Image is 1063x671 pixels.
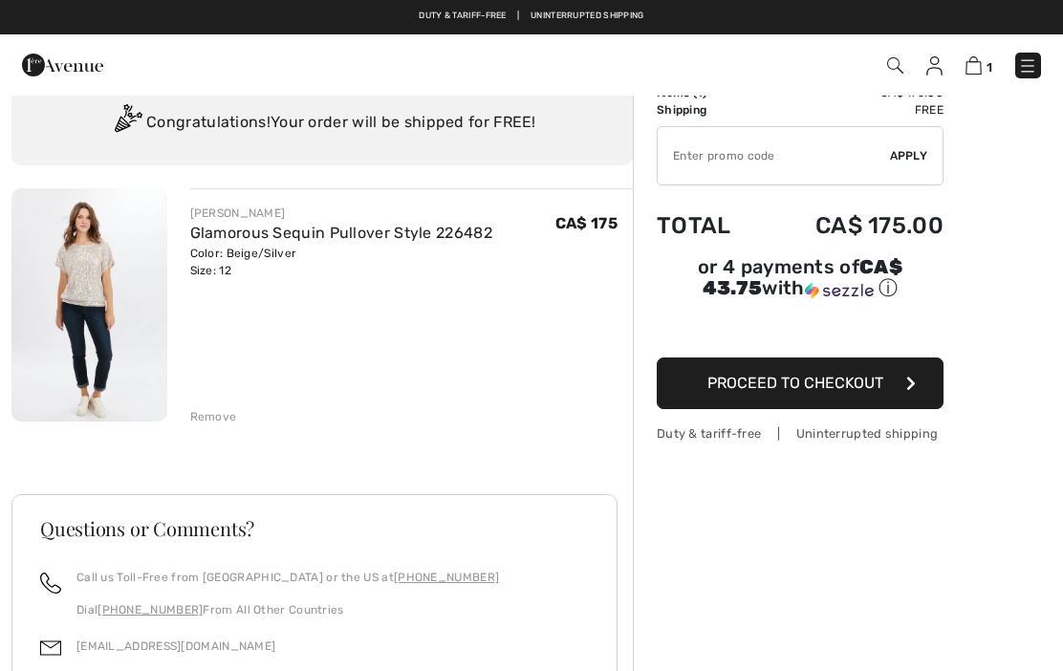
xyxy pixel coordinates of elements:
td: CA$ 175.00 [762,193,944,258]
h3: Questions or Comments? [40,519,589,538]
img: Search [887,57,903,74]
div: Color: Beige/Silver Size: 12 [190,245,492,279]
span: Apply [890,147,928,164]
div: or 4 payments of with [657,258,944,301]
span: CA$ 43.75 [703,255,902,299]
img: My Info [926,56,943,76]
img: Glamorous Sequin Pullover Style 226482 [11,188,167,422]
img: Shopping Bag [965,56,982,75]
a: 1ère Avenue [22,54,103,73]
td: Total [657,193,762,258]
div: [PERSON_NAME] [190,205,492,222]
img: 1ère Avenue [22,46,103,84]
div: Duty & tariff-free | Uninterrupted shipping [657,424,944,443]
img: Menu [1018,56,1037,76]
img: call [40,573,61,594]
a: [PHONE_NUMBER] [394,571,499,584]
a: Duty & tariff-free | Uninterrupted shipping [419,11,643,20]
td: Free [762,101,944,119]
div: or 4 payments ofCA$ 43.75withSezzle Click to learn more about Sezzle [657,258,944,308]
button: Proceed to Checkout [657,357,944,409]
div: Remove [190,408,237,425]
img: Sezzle [805,282,874,299]
a: 1 [965,54,992,76]
iframe: PayPal-paypal [657,308,944,351]
p: Call us Toll-Free from [GEOGRAPHIC_DATA] or the US at [76,569,499,586]
span: CA$ 175 [555,214,618,232]
p: Dial From All Other Countries [76,601,499,618]
img: Congratulation2.svg [108,104,146,142]
img: email [40,638,61,659]
div: Congratulations! Your order will be shipped for FREE! [34,104,610,142]
a: [PHONE_NUMBER] [98,603,203,617]
td: Shipping [657,101,762,119]
a: [EMAIL_ADDRESS][DOMAIN_NAME] [76,639,275,653]
span: Proceed to Checkout [707,374,883,392]
a: Glamorous Sequin Pullover Style 226482 [190,224,492,242]
span: 1 [987,60,992,75]
input: Promo code [658,127,890,184]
